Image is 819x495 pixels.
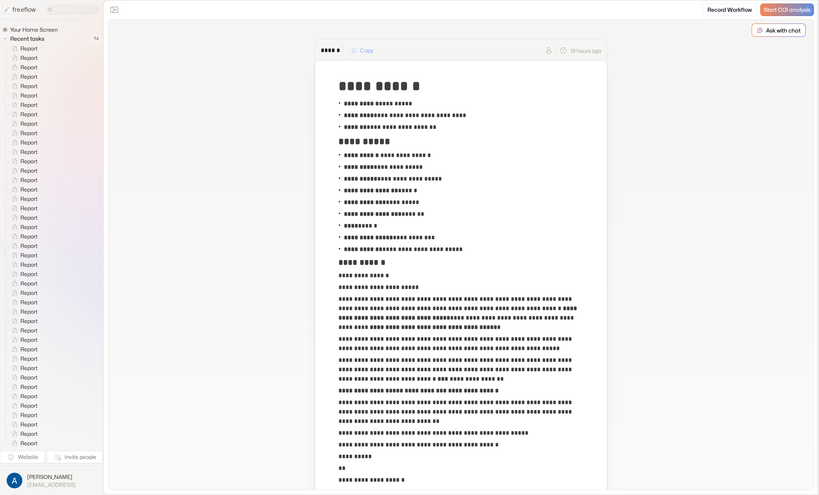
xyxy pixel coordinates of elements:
span: Report [19,261,40,269]
a: Report [5,251,41,260]
a: Report [5,420,41,429]
a: Report [5,345,41,354]
a: Report [5,241,41,251]
button: Copy [347,44,378,57]
span: Report [19,73,40,81]
span: Report [19,110,40,118]
a: Report [5,307,41,316]
span: [EMAIL_ADDRESS] [27,481,76,488]
a: Record Workflow [702,4,757,16]
a: Report [5,222,41,232]
span: Report [19,223,40,231]
span: Report [19,45,40,52]
span: 74 [90,34,103,44]
span: Report [19,195,40,203]
span: Report [19,364,40,372]
button: [PERSON_NAME][EMAIL_ADDRESS] [5,471,98,490]
span: Report [19,63,40,71]
span: Report [19,411,40,419]
span: Your Home Screen [9,26,60,34]
a: Report [5,279,41,288]
a: Report [5,439,41,448]
a: Report [5,429,41,439]
img: profile [7,473,22,488]
span: Report [19,242,40,250]
span: Start COI analysis [764,7,810,13]
span: Report [19,345,40,353]
span: Report [19,374,40,381]
p: Ask with chat [766,26,801,34]
span: Report [19,101,40,109]
a: Report [5,128,41,138]
span: Report [19,186,40,193]
a: Report [5,44,41,53]
span: Report [19,298,40,306]
span: Report [19,317,40,325]
a: Report [5,91,41,100]
span: Report [19,430,40,438]
a: Report [5,269,41,279]
button: Close the sidebar [108,4,121,16]
button: Recent tasks [2,34,47,43]
button: Invite people [47,451,103,463]
span: Report [19,392,40,400]
span: Report [19,402,40,410]
a: Report [5,232,41,241]
a: Report [5,72,41,81]
span: Report [19,280,40,287]
a: Report [5,204,41,213]
span: Report [19,214,40,222]
span: Report [19,92,40,99]
a: freeflow [3,5,36,14]
span: Report [19,270,40,278]
span: Recent tasks [9,35,47,43]
a: Report [5,354,41,363]
span: Report [19,148,40,156]
p: 19 hours ago [570,47,601,55]
span: Report [19,308,40,316]
a: Report [5,53,41,63]
a: Report [5,157,41,166]
a: Report [5,185,41,194]
span: Report [19,355,40,363]
span: Report [19,167,40,175]
a: Report [5,326,41,335]
span: Report [19,157,40,165]
a: Report [5,298,41,307]
span: Report [19,336,40,344]
a: Report [5,147,41,157]
a: Report [5,363,41,373]
span: Report [19,383,40,391]
a: Report [5,81,41,91]
a: Report [5,175,41,185]
span: Report [19,82,40,90]
a: Report [5,410,41,420]
span: Report [19,129,40,137]
a: Report [5,63,41,72]
a: Report [5,110,41,119]
span: Report [19,439,40,447]
a: Report [5,119,41,128]
span: Report [19,233,40,240]
a: Report [5,100,41,110]
a: Report [5,335,41,345]
a: Report [5,392,41,401]
span: Report [19,421,40,428]
span: Report [19,120,40,128]
a: Report [5,260,41,269]
span: Report [19,204,40,212]
a: Report [5,373,41,382]
span: Report [19,54,40,62]
a: Report [5,194,41,204]
a: Start COI analysis [760,4,814,16]
a: Your Home Screen [2,26,61,34]
span: Report [19,251,40,259]
a: Report [5,166,41,175]
a: Report [5,401,41,410]
span: Report [19,289,40,297]
a: Report [5,213,41,222]
a: Report [5,288,41,298]
a: Report [5,316,41,326]
span: Report [19,327,40,334]
a: Report [5,382,41,392]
